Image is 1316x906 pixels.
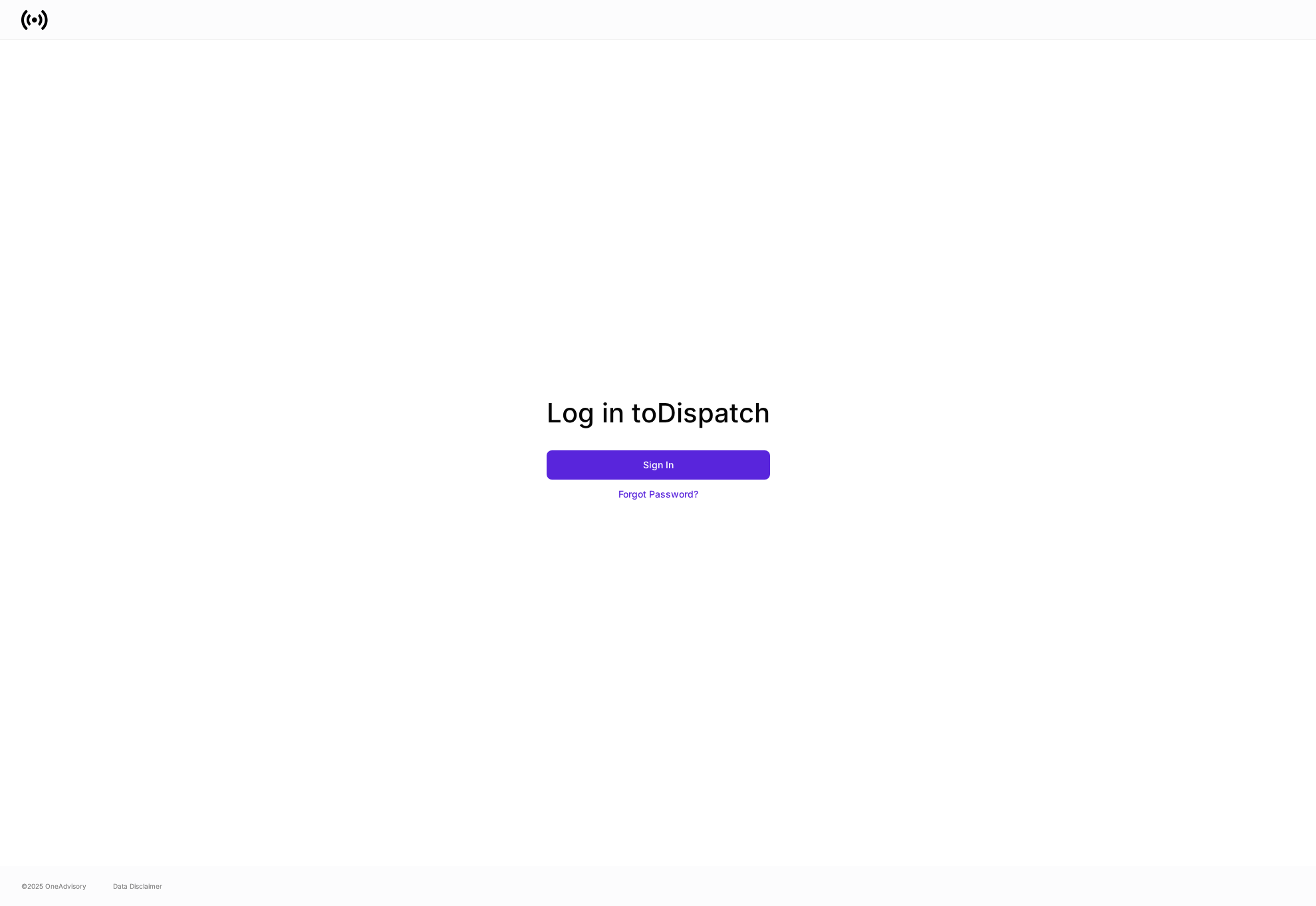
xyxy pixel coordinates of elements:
[547,450,770,480] button: Sign In
[113,881,162,891] a: Data Disclaimer
[643,458,674,472] div: Sign In
[547,480,770,509] button: Forgot Password?
[547,397,770,450] h2: Log in to Dispatch
[618,488,698,501] div: Forgot Password?
[21,881,86,891] span: © 2025 OneAdvisory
